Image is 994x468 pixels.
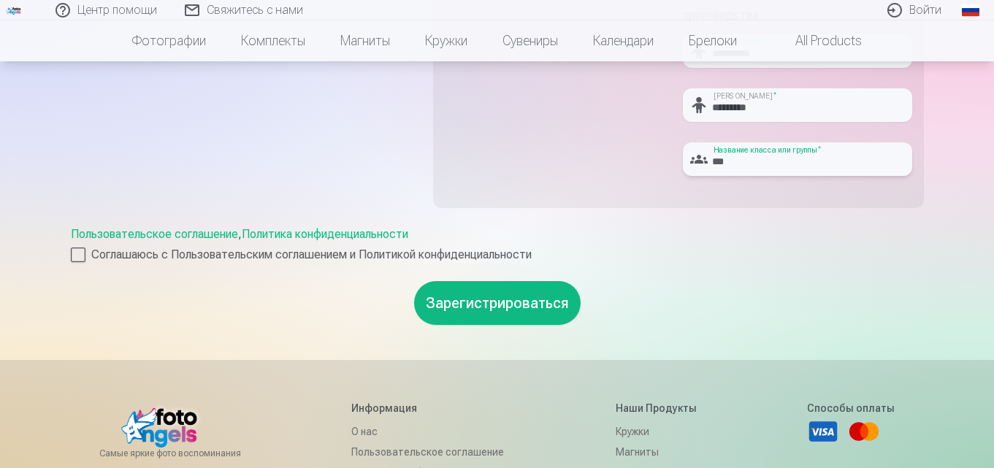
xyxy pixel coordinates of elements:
[485,20,576,61] a: Сувениры
[71,227,238,241] a: Пользовательское соглашение
[616,421,697,442] a: Кружки
[242,227,408,241] a: Политика конфиденциальности
[71,246,924,264] label: Соглашаюсь с Пользовательским соглашением и Политикой конфиденциальности
[408,20,485,61] a: Кружки
[351,401,505,415] h5: Информация
[99,448,241,459] p: Самые яркие фото воспоминания
[807,401,895,415] h5: Способы оплаты
[576,20,671,61] a: Календари
[671,20,754,61] a: Брелоки
[71,226,924,264] div: ,
[323,20,408,61] a: Магниты
[223,20,323,61] a: Комплекты
[807,415,839,448] a: Visa
[616,442,697,462] a: Магниты
[351,421,505,442] a: О нас
[848,415,880,448] a: Mastercard
[754,20,879,61] a: All products
[115,20,223,61] a: Фотографии
[351,442,505,462] a: Пользовательское соглашение
[6,6,22,15] img: /fa1
[616,401,697,415] h5: Наши продукты
[414,281,581,325] button: Зарегистрироваться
